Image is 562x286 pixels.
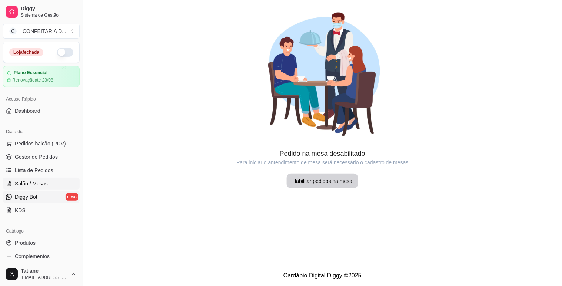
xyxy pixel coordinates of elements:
span: Lista de Pedidos [15,167,53,174]
article: Pedido na mesa desabilitado [83,148,562,159]
a: Salão / Mesas [3,178,80,190]
button: Tatiane[EMAIL_ADDRESS][DOMAIN_NAME] [3,265,80,283]
a: Plano EssencialRenovaçãoaté 23/08 [3,66,80,87]
span: Salão / Mesas [15,180,48,187]
div: Acesso Rápido [3,93,80,105]
span: Produtos [15,239,36,247]
article: Renovação até 23/08 [12,77,53,83]
div: CONFEITARIA D ... [23,27,66,35]
span: Gestor de Pedidos [15,153,58,161]
a: Dashboard [3,105,80,117]
article: Para iniciar o antendimento de mesa será necessário o cadastro de mesas [83,159,562,166]
a: Diggy Botnovo [3,191,80,203]
span: KDS [15,207,26,214]
span: Tatiane [21,268,68,275]
button: Select a team [3,24,80,39]
span: C [9,27,17,35]
a: DiggySistema de Gestão [3,3,80,21]
div: Loja fechada [9,48,43,56]
a: Complementos [3,250,80,262]
a: Lista de Pedidos [3,164,80,176]
a: KDS [3,204,80,216]
span: Dashboard [15,107,40,115]
a: Produtos [3,237,80,249]
button: Pedidos balcão (PDV) [3,138,80,149]
span: Sistema de Gestão [21,12,77,18]
article: Plano Essencial [14,70,47,76]
span: Diggy Bot [15,193,37,201]
button: Alterar Status [57,48,73,57]
button: Habilitar pedidos na mesa [287,174,359,188]
span: Pedidos balcão (PDV) [15,140,66,147]
footer: Cardápio Digital Diggy © 2025 [83,265,562,286]
div: Dia a dia [3,126,80,138]
div: Catálogo [3,225,80,237]
span: [EMAIL_ADDRESS][DOMAIN_NAME] [21,275,68,280]
a: Gestor de Pedidos [3,151,80,163]
span: Diggy [21,6,77,12]
span: Complementos [15,253,50,260]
